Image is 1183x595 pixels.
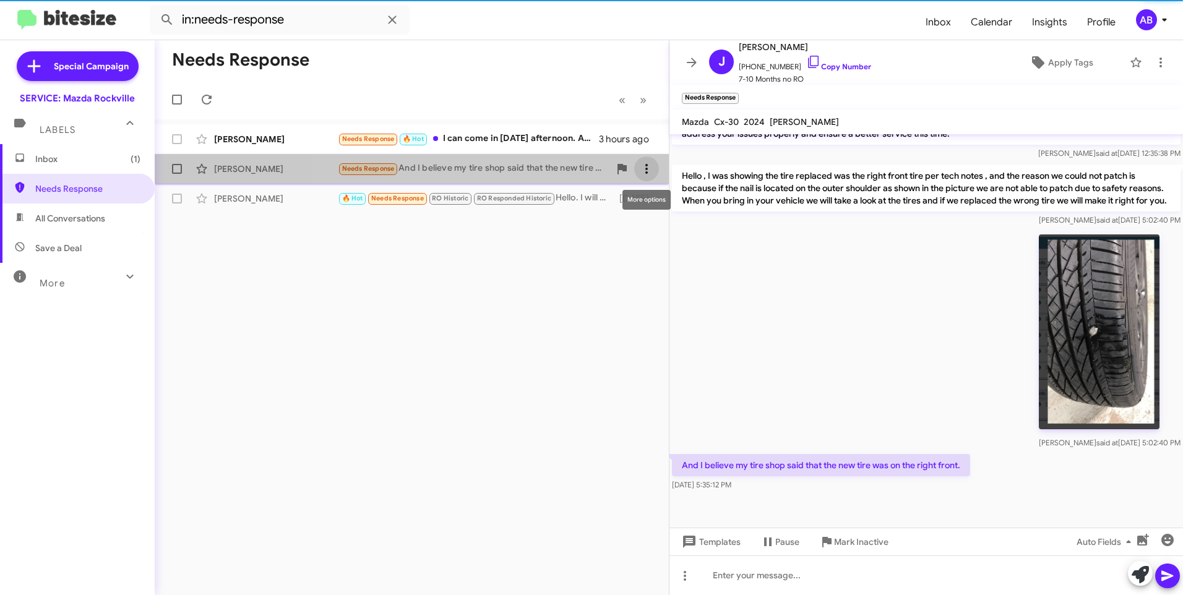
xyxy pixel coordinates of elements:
[1048,51,1093,74] span: Apply Tags
[1096,148,1117,158] span: said at
[1125,9,1169,30] button: AB
[214,163,338,175] div: [PERSON_NAME]
[20,92,135,105] div: SERVICE: Mazda Rockville
[35,242,82,254] span: Save a Deal
[669,531,751,553] button: Templates
[714,116,739,127] span: Cx-30
[1077,531,1136,553] span: Auto Fields
[338,161,609,176] div: And I believe my tire shop said that the new tire was on the right front.
[342,135,395,143] span: Needs Response
[35,212,105,225] span: All Conversations
[432,194,468,202] span: RO Historic
[834,531,888,553] span: Mark Inactive
[806,62,871,71] a: Copy Number
[477,194,551,202] span: RO Responded Historic
[809,531,898,553] button: Mark Inactive
[718,52,725,72] span: J
[672,480,731,489] span: [DATE] 5:35:12 PM
[1038,148,1181,158] span: [PERSON_NAME] [DATE] 12:35:38 PM
[172,50,309,70] h1: Needs Response
[1096,438,1118,447] span: said at
[612,87,654,113] nav: Page navigation example
[770,116,839,127] span: [PERSON_NAME]
[338,191,614,205] div: Hello. I will have to cancel on [DATE] because I have gotten sick. I would like to come in the fo...
[403,135,424,143] span: 🔥 Hot
[35,153,140,165] span: Inbox
[338,132,599,146] div: I can come in [DATE] afternoon. Also, I received an email that I can get Free tire rotation with ...
[1039,234,1159,429] img: MEeaa27f4be6786e301243985675551f78
[744,116,765,127] span: 2024
[131,153,140,165] span: (1)
[150,5,410,35] input: Search
[1136,9,1157,30] div: AB
[599,133,659,145] div: 3 hours ago
[1096,215,1118,225] span: said at
[619,92,626,108] span: «
[1067,531,1146,553] button: Auto Fields
[214,192,338,205] div: [PERSON_NAME]
[775,531,799,553] span: Pause
[17,51,139,81] a: Special Campaign
[739,40,871,54] span: [PERSON_NAME]
[40,124,75,135] span: Labels
[1039,438,1181,447] span: [PERSON_NAME] [DATE] 5:02:40 PM
[739,73,871,85] span: 7-10 Months no RO
[672,454,970,476] p: And I believe my tire shop said that the new tire was on the right front.
[682,116,709,127] span: Mazda
[682,93,739,104] small: Needs Response
[1077,4,1125,40] a: Profile
[622,190,671,210] div: More options
[342,194,363,202] span: 🔥 Hot
[640,92,647,108] span: »
[35,182,140,195] span: Needs Response
[751,531,809,553] button: Pause
[1022,4,1077,40] a: Insights
[998,51,1124,74] button: Apply Tags
[632,87,654,113] button: Next
[371,194,424,202] span: Needs Response
[40,278,65,289] span: More
[611,87,633,113] button: Previous
[54,60,129,72] span: Special Campaign
[214,133,338,145] div: [PERSON_NAME]
[342,165,395,173] span: Needs Response
[1039,215,1181,225] span: [PERSON_NAME] [DATE] 5:02:40 PM
[961,4,1022,40] a: Calendar
[739,54,871,73] span: [PHONE_NUMBER]
[916,4,961,40] a: Inbox
[672,165,1181,212] p: Hello , I was showing the tire replaced was the right front tire per tech notes , and the reason ...
[679,531,741,553] span: Templates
